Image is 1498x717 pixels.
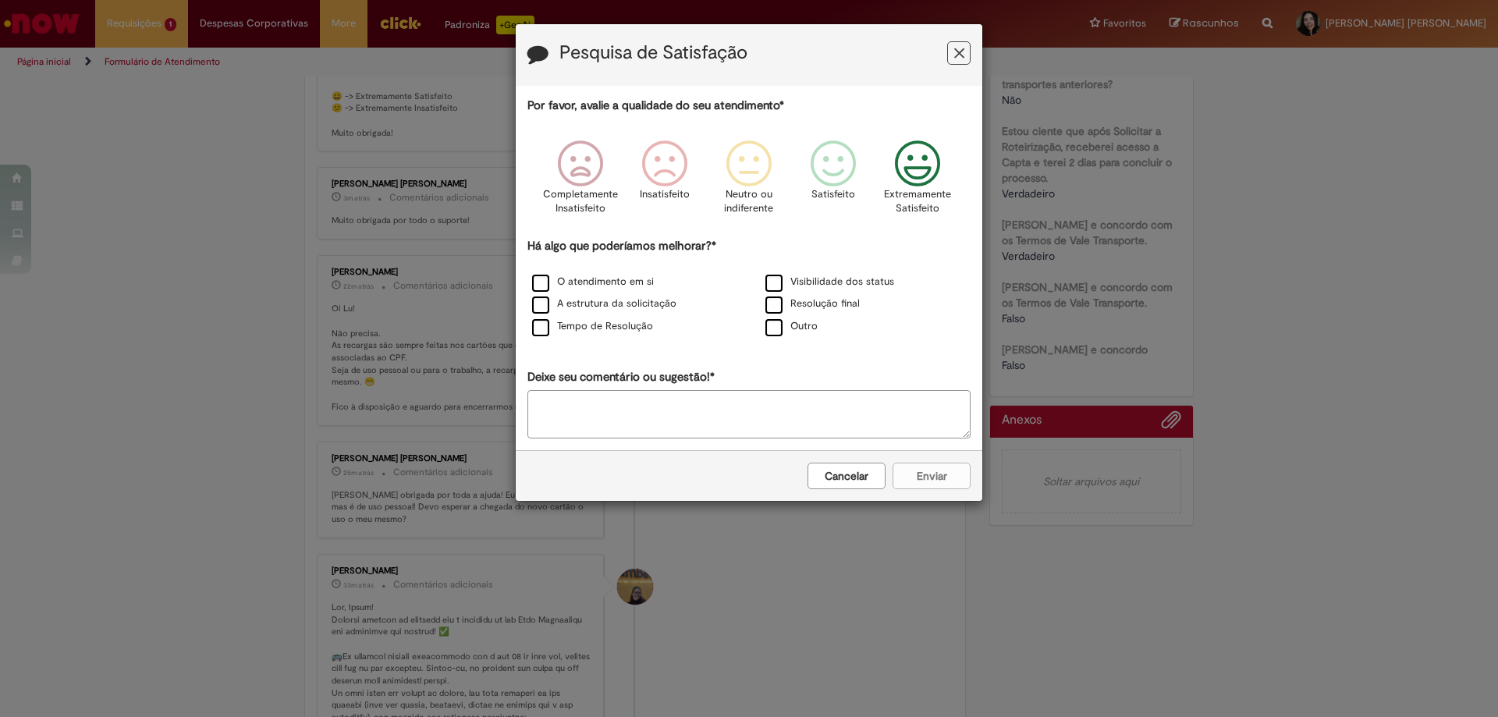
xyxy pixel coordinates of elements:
[811,187,855,202] p: Satisfeito
[765,319,818,334] label: Outro
[793,129,873,236] div: Satisfeito
[721,187,777,216] p: Neutro ou indiferente
[532,275,654,289] label: O atendimento em si
[527,369,715,385] label: Deixe seu comentário ou sugestão!*
[559,43,747,63] label: Pesquisa de Satisfação
[527,98,784,114] label: Por favor, avalie a qualidade do seu atendimento*
[532,319,653,334] label: Tempo de Resolução
[765,275,894,289] label: Visibilidade dos status
[884,187,951,216] p: Extremamente Satisfeito
[543,187,618,216] p: Completamente Insatisfeito
[640,187,690,202] p: Insatisfeito
[808,463,886,489] button: Cancelar
[625,129,705,236] div: Insatisfeito
[527,238,971,339] div: Há algo que poderíamos melhorar?*
[540,129,619,236] div: Completamente Insatisfeito
[765,296,860,311] label: Resolução final
[878,129,957,236] div: Extremamente Satisfeito
[532,296,676,311] label: A estrutura da solicitação
[709,129,789,236] div: Neutro ou indiferente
